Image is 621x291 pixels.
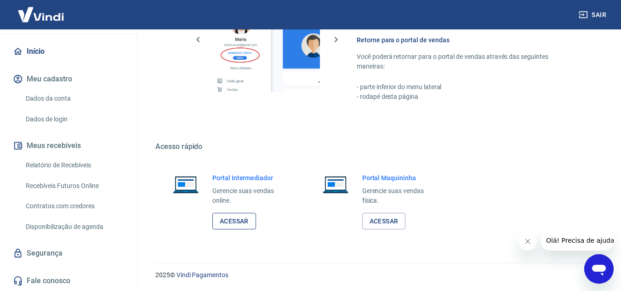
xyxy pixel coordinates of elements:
[541,230,614,251] iframe: Mensagem da empresa
[6,6,77,14] span: Olá! Precisa de ajuda?
[11,0,71,29] img: Vindi
[362,213,406,230] a: Acessar
[11,243,126,263] a: Segurança
[357,92,577,102] p: - rodapé desta página
[11,69,126,89] button: Meu cadastro
[212,186,289,205] p: Gerencie suas vendas online.
[22,89,126,108] a: Dados da conta
[177,271,228,279] a: Vindi Pagamentos
[22,110,126,129] a: Dados de login
[22,217,126,236] a: Disponibilização de agenda
[22,177,126,195] a: Recebíveis Futuros Online
[518,232,537,251] iframe: Fechar mensagem
[11,41,126,62] a: Início
[22,197,126,216] a: Contratos com credores
[11,136,126,156] button: Meus recebíveis
[155,142,599,151] h5: Acesso rápido
[357,35,577,45] h6: Retorne para o portal de vendas
[212,213,256,230] a: Acessar
[577,6,610,23] button: Sair
[11,271,126,291] a: Fale conosco
[155,270,599,280] p: 2025 ©
[22,156,126,175] a: Relatório de Recebíveis
[357,52,577,71] p: Você poderá retornar para o portal de vendas através das seguintes maneiras:
[212,173,289,183] h6: Portal Intermediador
[166,173,205,195] img: Imagem de um notebook aberto
[362,173,439,183] h6: Portal Maquininha
[316,173,355,195] img: Imagem de um notebook aberto
[357,82,577,92] p: - parte inferior do menu lateral
[584,254,614,284] iframe: Botão para abrir a janela de mensagens
[362,186,439,205] p: Gerencie suas vendas física.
